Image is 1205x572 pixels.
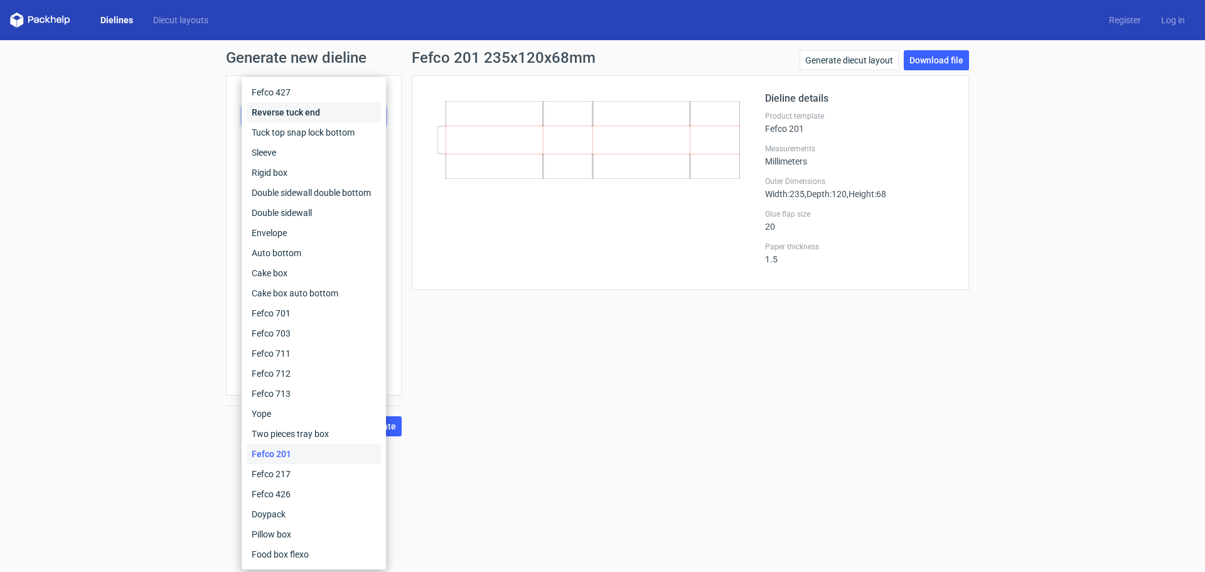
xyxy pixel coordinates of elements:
a: Download file [904,50,969,70]
div: Envelope [247,223,381,243]
label: Measurements [765,144,953,154]
div: Millimeters [765,144,953,166]
div: Pillow box [247,524,381,544]
div: 20 [765,209,953,232]
div: Double sidewall double bottom [247,183,381,203]
h1: Generate new dieline [226,50,979,65]
span: Width : 235 [765,189,805,199]
div: Fefco 427 [247,82,381,102]
div: 1.5 [765,242,953,264]
div: Rigid box [247,163,381,183]
div: Fefco 426 [247,484,381,504]
h1: Fefco 201 235x120x68mm [412,50,596,65]
div: Cake box auto bottom [247,283,381,303]
div: Sleeve [247,143,381,163]
div: Tuck top snap lock bottom [247,122,381,143]
a: Log in [1151,14,1195,26]
div: Two pieces tray box [247,424,381,444]
div: Fefco 711 [247,343,381,364]
div: Yope [247,404,381,424]
div: Doypack [247,504,381,524]
div: Fefco 217 [247,464,381,484]
div: Fefco 701 [247,303,381,323]
label: Outer Dimensions [765,176,953,186]
span: , Height : 68 [847,189,886,199]
div: Fefco 713 [247,384,381,404]
h2: Dieline details [765,91,953,106]
label: Product template [765,111,953,121]
div: Double sidewall [247,203,381,223]
a: Diecut layouts [143,14,218,26]
div: Food box flexo [247,544,381,564]
a: Dielines [90,14,143,26]
div: Fefco 201 [765,111,953,134]
label: Glue flap size [765,209,953,219]
div: Fefco 712 [247,364,381,384]
a: Generate diecut layout [800,50,899,70]
div: Fefco 201 [247,444,381,464]
div: Fefco 703 [247,323,381,343]
div: Reverse tuck end [247,102,381,122]
div: Auto bottom [247,243,381,263]
label: Paper thickness [765,242,953,252]
a: Register [1099,14,1151,26]
div: Cake box [247,263,381,283]
span: , Depth : 120 [805,189,847,199]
